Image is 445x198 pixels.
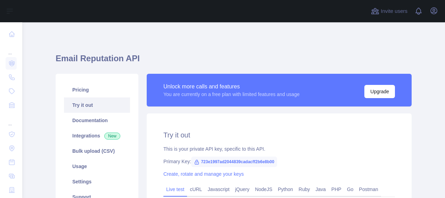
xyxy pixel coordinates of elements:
a: Integrations New [64,128,130,143]
h1: Email Reputation API [56,53,412,70]
div: Unlock more calls and features [163,82,300,91]
a: Settings [64,174,130,189]
span: Invite users [381,7,407,15]
div: You are currently on a free plan with limited features and usage [163,91,300,98]
a: Python [275,184,296,195]
a: Java [313,184,329,195]
a: Pricing [64,82,130,97]
span: New [104,133,120,140]
a: PHP [329,184,344,195]
a: Bulk upload (CSV) [64,143,130,159]
div: ... [6,113,17,127]
a: Go [344,184,356,195]
a: Try it out [64,97,130,113]
div: Primary Key: [163,158,395,165]
div: This is your private API key, specific to this API. [163,145,395,152]
button: Invite users [370,6,409,17]
a: cURL [187,184,205,195]
a: Usage [64,159,130,174]
a: Postman [356,184,381,195]
span: 723e1997ad2044839cadacff2b6e8b00 [191,157,277,167]
a: NodeJS [252,184,275,195]
button: Upgrade [364,85,395,98]
div: ... [6,42,17,56]
a: Live test [163,184,187,195]
a: Ruby [296,184,313,195]
a: Create, rotate and manage your keys [163,171,244,177]
h2: Try it out [163,130,395,140]
a: Documentation [64,113,130,128]
a: jQuery [232,184,252,195]
a: Javascript [205,184,232,195]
